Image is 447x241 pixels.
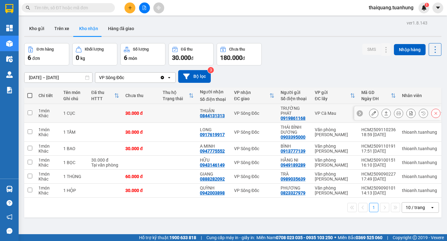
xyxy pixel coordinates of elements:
[334,236,336,239] span: ⚪️
[200,185,228,190] div: QUỲNH
[24,43,69,65] button: Đơn hàng6đơn
[80,56,85,61] span: kg
[38,185,57,190] div: 1 món
[63,96,85,101] div: Ghi chú
[281,106,309,116] div: TRƯỜNG PHÁT
[413,235,417,240] span: copyright
[178,70,211,83] button: Bộ lọc
[91,163,119,167] div: Tại văn phòng
[200,132,225,137] div: 0917619917
[91,96,114,101] div: HTTT
[200,97,228,102] div: Số điện thoại
[382,109,391,118] div: Giao hàng
[169,235,196,240] strong: 1900 633 818
[38,158,57,163] div: 1 món
[160,75,165,80] svg: Clear value
[169,43,214,65] button: Đã thu30.000đ
[281,190,305,195] div: 0823327979
[394,44,426,55] button: Nhập hàng
[281,125,309,135] div: THÁI BÌNH DƯƠNG
[125,146,156,151] div: 30.000 đ
[281,149,305,154] div: 0913777139
[356,235,382,240] strong: 0369 525 060
[139,2,150,13] button: file-add
[358,87,399,104] th: Toggle SortBy
[200,158,228,163] div: HỮU
[32,56,40,61] span: đơn
[234,90,269,95] div: VP nhận
[37,47,54,51] div: Đơn hàng
[361,90,391,95] div: Mã GD
[361,163,396,167] div: 16:10 [DATE]
[231,87,278,104] th: Toggle SortBy
[256,234,333,241] span: Miền Nam
[281,158,309,163] div: HẰNG NI
[24,21,49,36] button: Kho gửi
[63,160,85,165] div: 1 BỌC
[361,144,396,149] div: HCM2509110191
[234,188,274,193] div: VP Sông Đốc
[312,87,358,104] th: Toggle SortBy
[6,25,13,31] img: dashboard-icon
[38,93,57,98] div: Chi tiết
[103,21,139,36] button: Hàng đã giao
[160,87,197,104] th: Toggle SortBy
[361,132,396,137] div: 18:59 [DATE]
[234,174,274,179] div: VP Sông Đốc
[129,56,137,61] span: món
[38,172,57,176] div: 1 món
[72,43,117,65] button: Khối lượng0kg
[6,56,13,62] img: warehouse-icon
[315,96,350,101] div: ĐC lấy
[425,3,429,7] sup: 1
[200,89,228,94] div: Người nhận
[5,4,13,13] img: logo-vxr
[34,4,107,11] input: Tìm tên, số ĐT hoặc mã đơn
[25,73,92,83] input: Select a date range.
[128,6,132,10] span: plus
[369,203,378,212] button: 1
[153,2,164,13] button: aim
[361,127,396,132] div: HCM2509110236
[6,186,13,192] img: warehouse-icon
[124,54,127,61] span: 6
[362,44,381,55] button: SMS
[38,144,57,149] div: 1 món
[38,113,57,118] div: Khác
[200,163,225,167] div: 0943146149
[200,190,225,195] div: 0942003898
[181,47,192,51] div: Đã thu
[315,111,355,116] div: VP Cà Mau
[74,21,103,36] button: Kho nhận
[88,87,122,104] th: Toggle SortBy
[26,6,30,10] span: search
[167,75,172,80] svg: open
[120,43,165,65] button: Số lượng6món
[191,56,193,61] span: đ
[364,4,418,11] span: thaiquang.tuanhung
[229,47,245,51] div: Chưa thu
[200,127,228,132] div: LONG
[6,87,13,93] img: solution-icon
[200,144,228,149] div: A MINH
[281,163,305,167] div: 0949189289
[200,176,225,181] div: 0888282092
[85,47,104,51] div: Khối lượng
[76,54,79,61] span: 0
[426,3,428,7] span: 1
[361,190,396,195] div: 14:13 [DATE]
[281,172,309,176] div: TRÀ
[281,116,305,121] div: 0919861168
[6,71,13,78] img: warehouse-icon
[63,90,85,95] div: Tên món
[63,130,85,135] div: 1 TẤM
[315,185,355,195] div: Văn phòng [PERSON_NAME]
[338,234,382,241] span: Miền Bắc
[142,6,147,10] span: file-add
[281,176,305,181] div: 0989035639
[28,54,31,61] span: 6
[206,234,255,241] span: Cung cấp máy in - giấy in:
[38,190,57,195] div: Khác
[281,185,309,190] div: PHƯƠNG
[432,2,443,13] button: caret-down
